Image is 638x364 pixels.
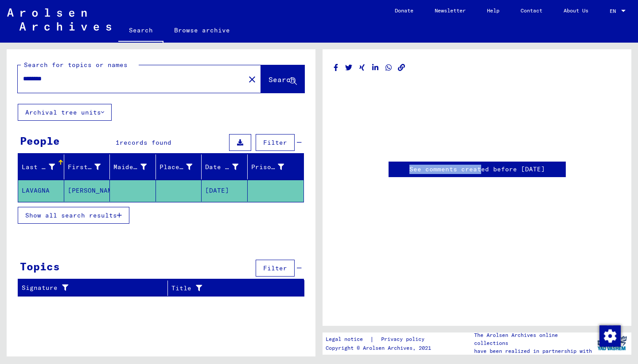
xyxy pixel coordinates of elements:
[22,160,66,174] div: Last Name
[68,162,101,172] div: First Name
[205,160,249,174] div: Date of Birth
[18,154,64,179] mat-header-cell: Last Name
[268,75,295,84] span: Search
[358,62,367,73] button: Share on Xing
[159,160,204,174] div: Place of Birth
[18,104,112,121] button: Archival tree units
[25,211,117,219] span: Show all search results
[118,20,163,43] a: Search
[474,347,593,355] p: have been realized in partnership with
[64,154,110,179] mat-header-cell: First Name
[24,61,128,69] mat-label: Search for topics or names
[326,335,370,344] a: Legal notice
[22,281,170,295] div: Signature
[344,62,354,73] button: Share on Twitter
[18,180,64,202] mat-cell: LAVAGNA
[326,344,435,352] p: Copyright © Arolsen Archives, 2021
[156,154,202,179] mat-header-cell: Place of Birth
[409,165,545,174] a: See comments created before [DATE]
[610,8,619,14] span: EN
[331,62,341,73] button: Share on Facebook
[110,154,156,179] mat-header-cell: Maiden Name
[256,260,295,277] button: Filter
[171,281,296,295] div: Title
[64,180,110,202] mat-cell: [PERSON_NAME]
[159,162,193,172] div: Place of Birth
[202,180,248,202] mat-cell: [DATE]
[251,160,296,174] div: Prisoner #
[163,20,241,41] a: Browse archive
[261,65,304,93] button: Search
[205,162,238,172] div: Date of Birth
[116,138,120,146] span: 1
[256,134,295,151] button: Filter
[18,207,129,224] button: Show all search results
[397,62,406,73] button: Copy link
[20,133,60,149] div: People
[248,154,304,179] mat-header-cell: Prisoner #
[474,331,593,347] p: The Arolsen Archives online collections
[595,332,629,354] img: yv_logo.png
[374,335,435,344] a: Privacy policy
[202,154,248,179] mat-header-cell: Date of Birth
[247,74,257,85] mat-icon: close
[113,160,158,174] div: Maiden Name
[113,162,147,172] div: Maiden Name
[263,138,287,146] span: Filter
[251,162,284,172] div: Prisoner #
[371,62,380,73] button: Share on LinkedIn
[20,258,60,274] div: Topics
[263,264,287,272] span: Filter
[22,283,161,293] div: Signature
[171,284,287,293] div: Title
[326,335,435,344] div: |
[120,138,171,146] span: records found
[384,62,393,73] button: Share on WhatsApp
[22,162,55,172] div: Last Name
[7,8,111,31] img: Arolsen_neg.svg
[68,160,112,174] div: First Name
[243,70,261,88] button: Clear
[599,325,621,347] img: Change consent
